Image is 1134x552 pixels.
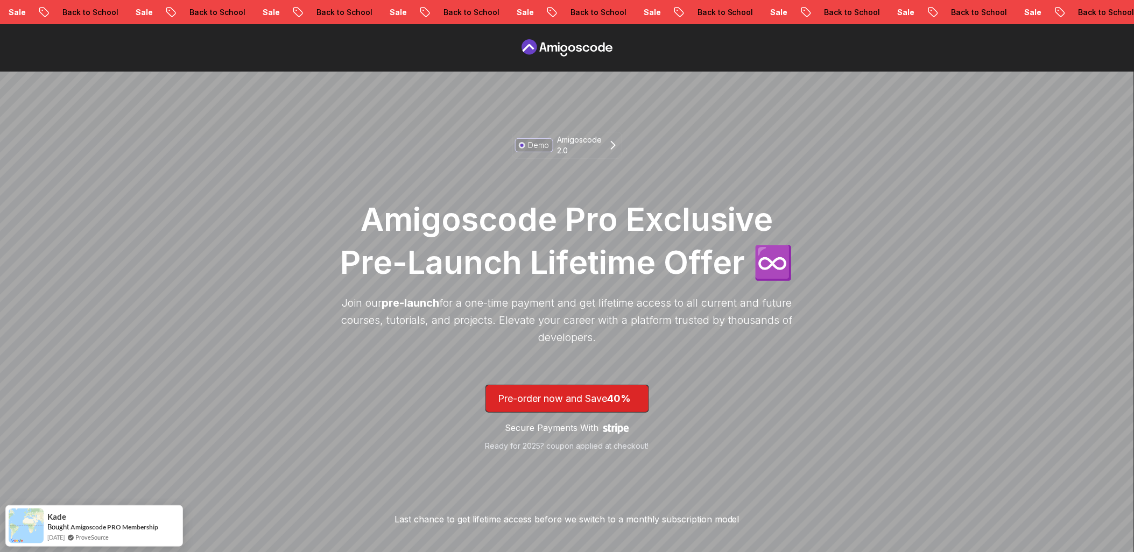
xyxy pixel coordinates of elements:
p: Demo [529,140,550,151]
p: Sale [427,7,461,18]
span: [DATE] [47,533,65,542]
img: provesource social proof notification image [9,508,44,543]
p: Ready for 2025? coupon applied at checkout! [485,441,649,451]
span: pre-launch [382,296,440,309]
a: DemoAmigoscode 2.0 [512,132,622,159]
p: Back to School [227,7,300,18]
a: ProveSource [75,533,109,542]
p: Back to School [481,7,554,18]
p: Sale [300,7,334,18]
p: Sale [1062,7,1096,18]
p: Back to School [354,7,427,18]
p: Last chance to get lifetime access before we switch to a monthly subscription model [395,513,739,526]
p: Pre-order now and Save [498,391,636,406]
span: Bought [47,522,69,531]
h1: Amigoscode Pro Exclusive Pre-Launch Lifetime Offer ♾️ [336,197,799,284]
p: Back to School [735,7,808,18]
p: Back to School [608,7,681,18]
span: 40% [608,393,631,404]
p: Sale [935,7,969,18]
p: Sale [46,7,80,18]
span: Kade [47,512,66,521]
p: Sale [681,7,715,18]
p: Back to School [100,7,173,18]
p: Back to School [862,7,935,18]
p: Sale [554,7,588,18]
p: Secure Payments With [505,421,599,434]
a: lifetime-access [485,385,649,451]
p: Join our for a one-time payment and get lifetime access to all current and future courses, tutori... [336,294,799,346]
a: Pre Order page [519,39,616,56]
p: Amigoscode 2.0 [558,135,602,156]
p: Back to School [989,7,1062,18]
p: Sale [808,7,842,18]
p: Sale [173,7,207,18]
a: Amigoscode PRO Membership [71,523,158,531]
